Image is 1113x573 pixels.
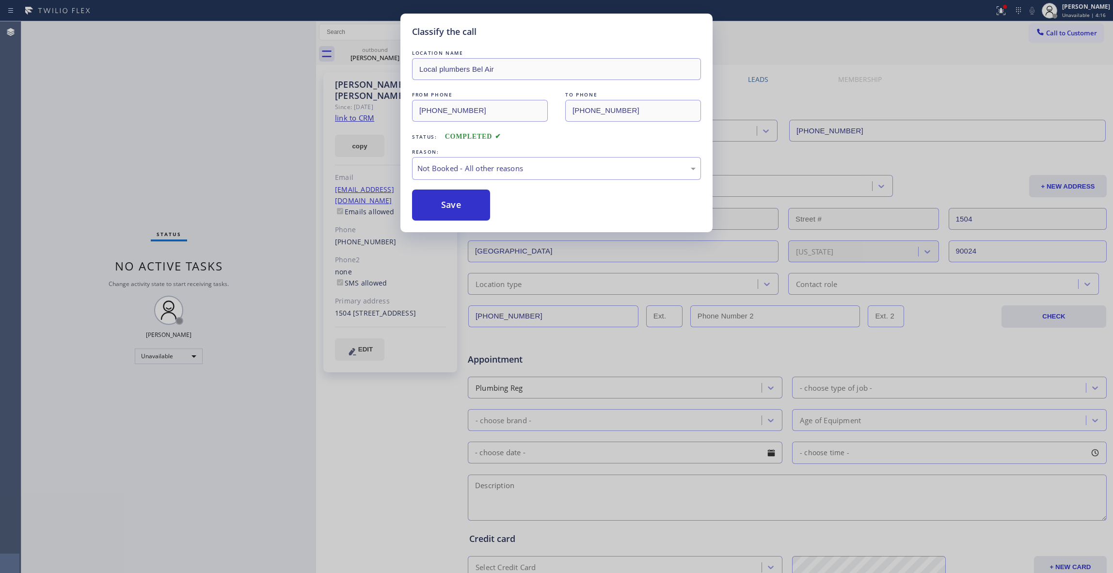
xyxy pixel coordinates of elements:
[445,133,501,140] span: COMPLETED
[412,147,701,157] div: REASON:
[412,190,490,221] button: Save
[565,100,701,122] input: To phone
[417,163,696,174] div: Not Booked - All other reasons
[412,48,701,58] div: LOCATION NAME
[412,90,548,100] div: FROM PHONE
[412,133,437,140] span: Status:
[565,90,701,100] div: TO PHONE
[412,25,477,38] h5: Classify the call
[412,100,548,122] input: From phone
